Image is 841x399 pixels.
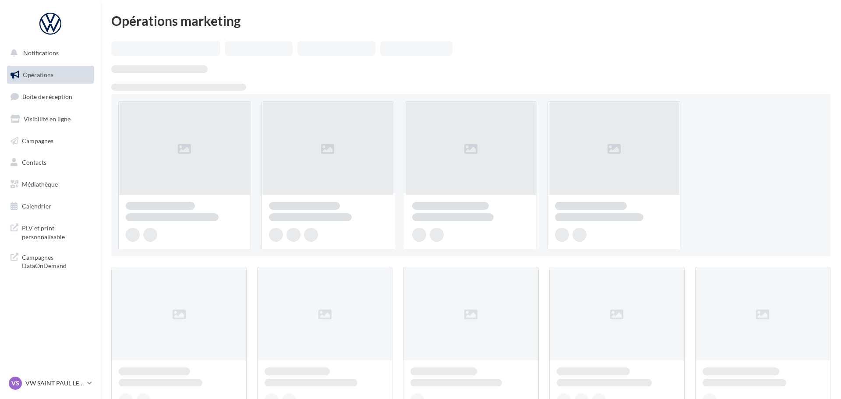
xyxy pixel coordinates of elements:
[7,375,94,392] a: VS VW SAINT PAUL LES DAX
[5,66,95,84] a: Opérations
[22,251,90,270] span: Campagnes DataOnDemand
[25,379,84,388] p: VW SAINT PAUL LES DAX
[22,159,46,166] span: Contacts
[22,202,51,210] span: Calendrier
[22,137,53,144] span: Campagnes
[5,175,95,194] a: Médiathèque
[22,222,90,241] span: PLV et print personnalisable
[5,44,92,62] button: Notifications
[5,132,95,150] a: Campagnes
[5,248,95,274] a: Campagnes DataOnDemand
[5,87,95,106] a: Boîte de réception
[5,197,95,215] a: Calendrier
[111,14,830,27] div: Opérations marketing
[5,219,95,244] a: PLV et print personnalisable
[24,115,71,123] span: Visibilité en ligne
[5,110,95,128] a: Visibilité en ligne
[5,153,95,172] a: Contacts
[23,49,59,56] span: Notifications
[22,180,58,188] span: Médiathèque
[11,379,19,388] span: VS
[22,93,72,100] span: Boîte de réception
[23,71,53,78] span: Opérations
